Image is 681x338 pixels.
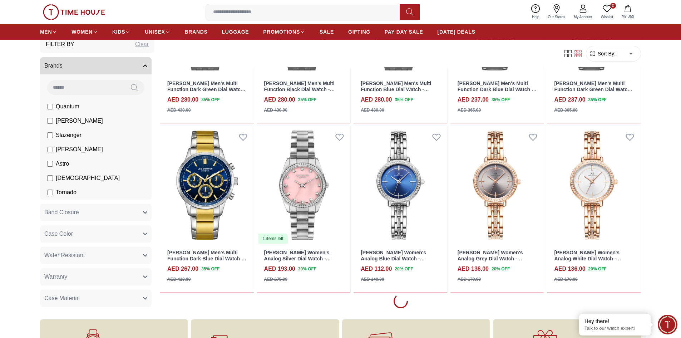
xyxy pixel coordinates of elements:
img: Kenneth Scott Women's Analog Grey Dial Watch - K23532-RBKX [450,126,544,244]
h4: AED 112.00 [361,265,392,273]
button: Case Color [40,225,152,243]
img: ... [43,4,105,20]
a: Help [528,3,544,21]
span: [DEMOGRAPHIC_DATA] [56,174,120,182]
span: Tornado [56,188,77,197]
span: Wishlist [598,14,616,20]
span: Help [529,14,542,20]
span: 35 % OFF [201,97,219,103]
div: AED 140.00 [361,276,384,283]
a: [PERSON_NAME] Women's Analog Silver Dial Watch - LC07478.220 [264,250,331,268]
span: Brands [44,62,63,70]
div: 1 items left [258,234,288,244]
a: [PERSON_NAME] Men's Multi Function Blue Dial Watch - LC08023.300 [361,80,431,98]
a: LUGGAGE [222,25,249,38]
a: UNISEX [145,25,170,38]
a: BRANDS [185,25,208,38]
h4: AED 136.00 [458,265,489,273]
h4: AED 237.00 [458,95,489,104]
span: 35 % OFF [298,97,316,103]
input: [DEMOGRAPHIC_DATA] [47,175,53,181]
div: AED 275.00 [264,276,287,283]
span: 35 % OFF [395,97,413,103]
button: My Bag [617,4,638,20]
span: SALE [320,28,334,35]
h4: AED 280.00 [167,95,198,104]
a: MEN [40,25,57,38]
span: My Bag [619,14,637,19]
span: BRANDS [185,28,208,35]
a: [PERSON_NAME] Men's Multi Function Dark Blue Dial Watch - LC07998.390 [458,80,537,98]
button: Brands [40,57,152,74]
a: Kenneth Scott Women's Analog Blue Dial Watch - K23532-SBSN [354,126,447,244]
div: AED 430.00 [167,107,191,113]
a: [PERSON_NAME] Men's Multi Function Black Dial Watch - LC08023.350 [264,80,335,98]
button: Sort By: [589,50,616,57]
div: Clear [135,40,149,49]
button: Warranty [40,268,152,285]
a: PROMOTIONS [263,25,305,38]
span: Sort By: [596,50,616,57]
div: Hey there! [584,318,645,325]
span: PAY DAY SALE [385,28,423,35]
input: Slazenger [47,132,53,138]
span: 20 % OFF [588,266,607,272]
div: AED 430.00 [264,107,287,113]
span: KIDS [112,28,125,35]
div: AED 365.00 [458,107,481,113]
span: 0 [610,3,616,9]
div: AED 170.00 [554,276,577,283]
span: Band Closure [44,208,79,217]
button: Band Closure [40,204,152,221]
h4: AED 237.00 [554,95,585,104]
h3: Filter By [46,40,74,49]
span: UNISEX [145,28,165,35]
a: [PERSON_NAME] Men's Multi Function Dark Blue Dial Watch - LC07998.290 [167,250,246,268]
img: Kenneth Scott Women's Analog White Dial Watch - K23532-RBKW [547,126,641,244]
span: 35 % OFF [492,97,510,103]
a: WOMEN [71,25,98,38]
a: [PERSON_NAME] Women's Analog Blue Dial Watch - K23532-SBSN [361,250,426,268]
h4: AED 267.00 [167,265,198,273]
p: Talk to our watch expert! [584,325,645,332]
span: PROMOTIONS [263,28,300,35]
span: Case Material [44,294,80,303]
span: MEN [40,28,52,35]
a: [PERSON_NAME] Women's Analog White Dial Watch - K23532-RBKW [554,250,621,268]
input: [PERSON_NAME] [47,147,53,152]
h4: AED 193.00 [264,265,295,273]
span: 20 % OFF [492,266,510,272]
input: Tornado [47,190,53,195]
span: Water Resistant [44,251,85,260]
span: [PERSON_NAME] [56,117,103,125]
div: AED 430.00 [361,107,384,113]
img: Lee Cooper Men's Multi Function Dark Blue Dial Watch - LC07998.290 [160,126,254,244]
span: WOMEN [71,28,93,35]
div: AED 365.00 [554,107,577,113]
span: 35 % OFF [588,97,607,103]
a: GIFTING [348,25,370,38]
input: [PERSON_NAME] [47,118,53,124]
span: Our Stores [545,14,568,20]
span: Astro [56,160,69,168]
div: Chat Widget [658,315,677,334]
h4: AED 136.00 [554,265,585,273]
h4: AED 280.00 [264,95,295,104]
div: AED 410.00 [167,276,191,283]
h4: AED 280.00 [361,95,392,104]
span: [DATE] DEALS [438,28,475,35]
span: Quantum [56,102,79,111]
span: [PERSON_NAME] [56,145,103,154]
a: PAY DAY SALE [385,25,423,38]
span: 30 % OFF [298,266,316,272]
a: [DATE] DEALS [438,25,475,38]
a: KIDS [112,25,130,38]
a: LEE COOPER Women's Analog Silver Dial Watch - LC07478.2201 items left [257,126,351,244]
span: 20 % OFF [395,266,413,272]
span: Case Color [44,230,73,238]
input: Quantum [47,104,53,109]
button: Water Resistant [40,247,152,264]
